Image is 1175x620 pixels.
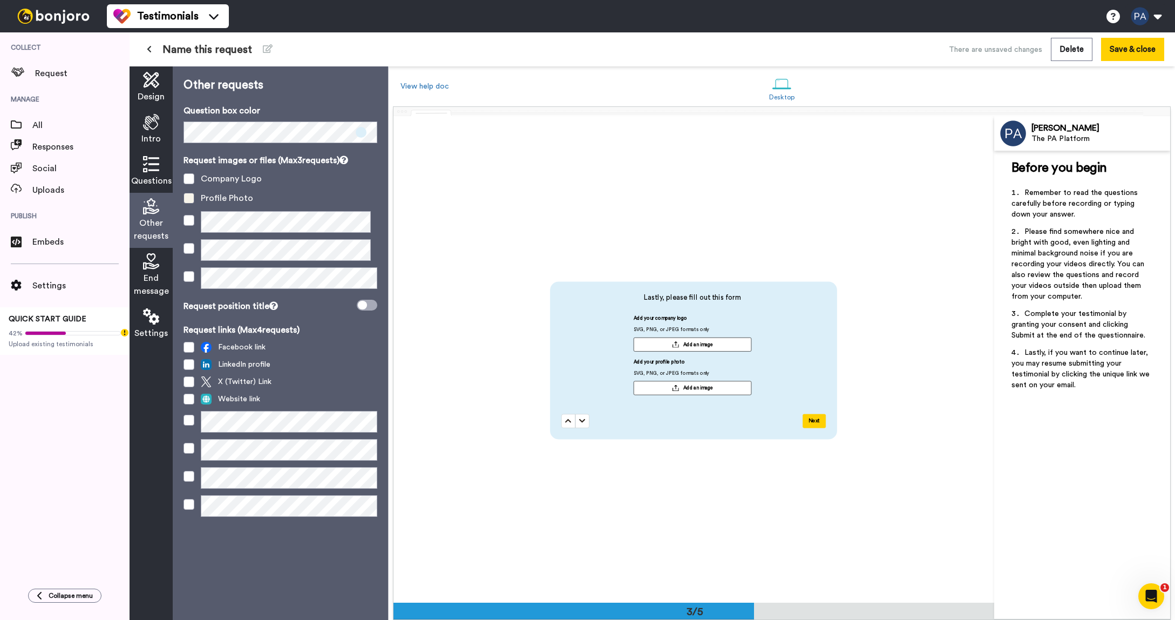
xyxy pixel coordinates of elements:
button: Delete [1051,38,1092,61]
p: Question box color [184,104,377,117]
button: Save & close [1101,38,1164,61]
p: Request images or files (Max 3 requests) [184,154,377,167]
div: Company Logo [201,172,262,185]
span: Add your profile photo [634,358,685,369]
span: Please find somewhere nice and bright with good, even lighting and minimal background noise if yo... [1011,228,1146,300]
span: Before you begin [1011,161,1107,174]
span: Design [138,90,165,103]
span: SVG, PNG, or JPEG formats only [634,369,709,381]
div: 3/5 [669,604,721,619]
button: Next [803,414,826,428]
span: Name this request [162,42,252,57]
div: There are unsaved changes [949,44,1042,55]
span: All [32,119,130,132]
div: The PA Platform [1031,134,1170,144]
div: [PERSON_NAME] [1031,123,1170,133]
div: Request position title [184,300,278,313]
span: Uploads [32,184,130,197]
button: Add an image [634,337,751,351]
span: QUICK START GUIDE [9,315,86,323]
span: 42% [9,329,23,338]
p: Other requests [184,77,377,93]
div: Profile Photo [201,192,253,205]
span: LinkedIn profile [201,359,270,370]
span: 1 [1160,583,1169,592]
span: Facebook link [201,342,266,353]
div: Desktop [769,93,794,101]
span: Add an image [683,341,713,348]
div: Tooltip anchor [120,328,130,338]
span: Settings [134,327,168,340]
span: Remember to read the questions carefully before recording or typing down your answer. [1011,189,1140,218]
img: facebook.svg [201,342,212,353]
span: Responses [32,140,130,153]
span: Embeds [32,235,130,248]
iframe: Intercom live chat [1138,583,1164,609]
img: tm-color.svg [113,8,131,25]
a: View help doc [400,83,449,90]
span: Upload existing testimonials [9,340,121,348]
span: Lastly, if you want to continue later, you may resume submitting your testimonial by clicking the... [1011,349,1152,389]
a: Desktop [764,69,800,106]
span: Add an image [683,385,713,392]
span: Request [35,67,130,80]
span: Testimonials [137,9,199,24]
img: web.svg [201,394,212,405]
img: bj-logo-header-white.svg [13,9,94,24]
span: X (Twitter) Link [201,376,271,387]
span: End message [134,272,169,298]
span: Complete your testimonial by granting your consent and clicking Submit at the end of the question... [1011,310,1145,339]
span: Lastly, please fill out this form [561,293,824,302]
span: Questions [131,174,172,187]
img: Profile Image [1000,120,1026,146]
img: twitter.svg [201,376,212,387]
img: linked-in.png [201,359,212,370]
span: Intro [141,132,161,145]
span: Website link [201,394,260,405]
p: Request links (Max 4 requests) [184,324,377,336]
span: Settings [32,279,130,292]
span: Other requests [134,217,168,242]
span: Add your company logo [634,315,687,326]
button: Collapse menu [28,589,101,603]
span: SVG, PNG, or JPEG formats only [634,326,709,338]
button: Add an image [634,381,751,395]
span: Collapse menu [49,591,93,600]
span: Social [32,162,130,175]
